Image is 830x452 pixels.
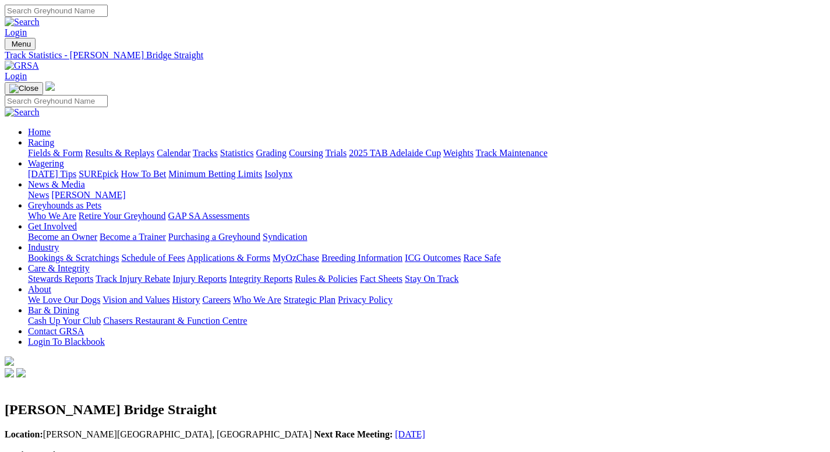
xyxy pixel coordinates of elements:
[5,61,39,71] img: GRSA
[28,232,825,242] div: Get Involved
[5,5,108,17] input: Search
[28,200,101,210] a: Greyhounds as Pets
[28,253,825,263] div: Industry
[28,190,825,200] div: News & Media
[28,158,64,168] a: Wagering
[5,38,36,50] button: Toggle navigation
[28,305,79,315] a: Bar & Dining
[284,295,335,305] a: Strategic Plan
[295,274,358,284] a: Rules & Policies
[229,274,292,284] a: Integrity Reports
[325,148,347,158] a: Trials
[28,253,119,263] a: Bookings & Scratchings
[5,71,27,81] a: Login
[168,211,250,221] a: GAP SA Assessments
[103,295,169,305] a: Vision and Values
[5,356,14,366] img: logo-grsa-white.png
[5,402,825,418] h2: [PERSON_NAME] Bridge Straight
[28,211,825,221] div: Greyhounds as Pets
[314,429,393,439] b: Next Race Meeting:
[16,368,26,377] img: twitter.svg
[79,169,118,179] a: SUREpick
[28,179,85,189] a: News & Media
[79,211,166,221] a: Retire Your Greyhound
[349,148,441,158] a: 2025 TAB Adelaide Cup
[103,316,247,326] a: Chasers Restaurant & Function Centre
[5,95,108,107] input: Search
[28,326,84,336] a: Contact GRSA
[256,148,287,158] a: Grading
[121,253,185,263] a: Schedule of Fees
[360,274,402,284] a: Fact Sheets
[5,107,40,118] img: Search
[233,295,281,305] a: Who We Are
[28,274,93,284] a: Stewards Reports
[121,169,167,179] a: How To Bet
[5,27,27,37] a: Login
[9,84,38,93] img: Close
[395,429,425,439] a: [DATE]
[28,337,105,347] a: Login To Blackbook
[168,232,260,242] a: Purchasing a Greyhound
[28,127,51,137] a: Home
[202,295,231,305] a: Careers
[338,295,393,305] a: Privacy Policy
[5,429,312,439] span: [PERSON_NAME][GEOGRAPHIC_DATA], [GEOGRAPHIC_DATA]
[28,169,825,179] div: Wagering
[28,295,100,305] a: We Love Our Dogs
[96,274,170,284] a: Track Injury Rebate
[28,232,97,242] a: Become an Owner
[100,232,166,242] a: Become a Trainer
[168,169,262,179] a: Minimum Betting Limits
[273,253,319,263] a: MyOzChase
[289,148,323,158] a: Coursing
[5,368,14,377] img: facebook.svg
[28,316,825,326] div: Bar & Dining
[5,82,43,95] button: Toggle navigation
[264,169,292,179] a: Isolynx
[193,148,218,158] a: Tracks
[28,295,825,305] div: About
[51,190,125,200] a: [PERSON_NAME]
[28,316,101,326] a: Cash Up Your Club
[28,137,54,147] a: Racing
[476,148,548,158] a: Track Maintenance
[28,284,51,294] a: About
[263,232,307,242] a: Syndication
[28,274,825,284] div: Care & Integrity
[45,82,55,91] img: logo-grsa-white.png
[220,148,254,158] a: Statistics
[12,40,31,48] span: Menu
[463,253,500,263] a: Race Safe
[187,253,270,263] a: Applications & Forms
[28,263,90,273] a: Care & Integrity
[405,253,461,263] a: ICG Outcomes
[28,190,49,200] a: News
[5,429,43,439] b: Location:
[5,17,40,27] img: Search
[28,221,77,231] a: Get Involved
[28,148,83,158] a: Fields & Form
[28,211,76,221] a: Who We Are
[322,253,402,263] a: Breeding Information
[28,148,825,158] div: Racing
[172,274,227,284] a: Injury Reports
[28,242,59,252] a: Industry
[85,148,154,158] a: Results & Replays
[443,148,474,158] a: Weights
[5,50,825,61] a: Track Statistics - [PERSON_NAME] Bridge Straight
[28,169,76,179] a: [DATE] Tips
[405,274,458,284] a: Stay On Track
[157,148,190,158] a: Calendar
[172,295,200,305] a: History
